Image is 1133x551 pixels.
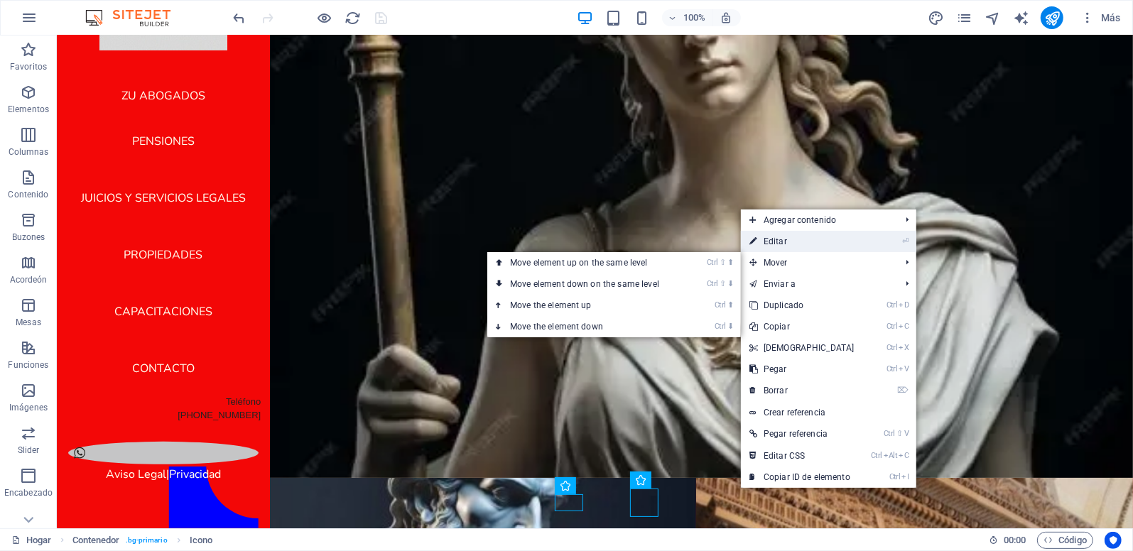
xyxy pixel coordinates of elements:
a: CtrlX[DEMOGRAPHIC_DATA] [741,337,863,359]
button: Páginas [955,9,972,26]
font: Más [1101,12,1121,23]
i: V [904,429,909,438]
i: Ctrl [715,322,726,331]
font: Borrar [764,386,788,395]
i: V [899,364,909,373]
a: CtrlAltCEditar CSS [741,445,863,467]
a: Ctrl⇧VPegar referencia [741,423,863,444]
a: Crear referencia [741,402,916,423]
a: Click to cancel selection. Double-click to open Pages [11,532,52,549]
button: text_generator [1012,9,1029,26]
a: CtrlICopiar ID de elemento [741,467,863,488]
i: X [899,343,909,352]
i: ⇧ [896,429,903,438]
p: Encabezado [4,487,53,498]
font: Pegar [764,364,787,374]
font: Editar CSS [764,451,805,461]
a: CtrlCCopiar [741,316,863,337]
i: Ctrl [887,364,898,373]
i: I [902,472,909,481]
button: Código [1037,532,1093,549]
button: Más [1075,6,1127,29]
p: Acordeón [10,274,48,285]
p: Funciones [8,359,48,371]
font: Mover [764,258,788,268]
i: Ctrl [889,472,901,481]
button: Centrados en el usuario [1105,532,1122,549]
font: Copiar ID de elemento [764,472,850,482]
i: ⬇ [727,322,734,331]
i: D [899,300,909,310]
i: Design (Ctrl+Alt+Y) [928,10,944,26]
p: Favoritos [10,61,47,72]
button: recargar [345,9,362,26]
font: Copiar [764,322,790,332]
i: ⇧ [720,279,726,288]
h6: Session time [989,532,1026,549]
i: Undo: Change width (Ctrl+Z) [232,10,248,26]
i: Ctrl [887,300,898,310]
i: ⬇ [727,279,734,288]
i: ⬆ [727,258,734,267]
span: : [1014,535,1016,545]
p: Mesas [16,317,41,328]
p: Elementos [8,104,49,115]
i: Ctrl [871,451,882,460]
i: ⇧ [720,258,726,267]
i: Alt [884,451,898,460]
nav: breadcrumb [72,532,213,549]
button: navegante [984,9,1001,26]
font: Editar [764,236,787,246]
img: Logotipo del editor [82,9,188,26]
button: deshacer [231,9,248,26]
span: 00 00 [1004,532,1026,549]
font: Move element down on the same level [510,279,659,289]
font: Move the element down [510,322,603,332]
p: Slider [18,444,40,456]
font: Agregar contenido [764,215,836,225]
i: Ctrl [887,322,898,331]
i: C [899,322,909,331]
font: Código [1058,532,1087,549]
font: Move the element up [510,300,592,310]
font: Pegar referencia [764,429,828,439]
i: ⬆ [727,300,734,310]
i: C [899,451,909,460]
font: Hogar [26,532,51,549]
font: Duplicado [764,300,803,310]
a: Ctrl⬆Move the element up [487,295,688,316]
i: Ctrl [884,429,895,438]
h6: 100% [683,9,706,26]
i: Ctrl [707,258,718,267]
a: Enviar a [741,273,895,295]
p: Contenido [8,189,48,200]
a: ⌦Borrar [741,380,863,401]
i: Publish [1044,10,1061,26]
i: AI Writer [1013,10,1029,26]
a: ⏎Editar [741,231,863,252]
button: publicar [1041,6,1063,29]
button: 100% [662,9,712,26]
button: diseño [927,9,944,26]
p: Buzones [12,231,45,243]
p: Imágenes [9,402,48,413]
a: CtrlDDuplicado [741,295,863,316]
font: Crear referencia [764,408,825,418]
span: .bg-primario [126,532,168,549]
a: CtrlVPegar [741,359,863,380]
i: On resize automatically adjust zoom level to fit chosen device. [720,11,733,24]
i: ⌦ [897,386,909,395]
span: Click to select. Double-click to edit [190,532,212,549]
a: Ctrl⇧⬇Move element down on the same level [487,273,688,295]
font: Enviar a [764,279,796,289]
i: ⏎ [902,236,909,246]
i: Ctrl [887,343,898,352]
p: Columnas [9,146,49,158]
font: Move element up on the same level [510,258,648,268]
a: Ctrl⇧⬆Move element up on the same level [487,252,688,273]
span: Click to select. Double-click to edit [72,532,120,549]
i: Ctrl [707,279,718,288]
font: [DEMOGRAPHIC_DATA] [764,343,855,353]
i: Navigator [985,10,1001,26]
i: Ctrl [715,300,726,310]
